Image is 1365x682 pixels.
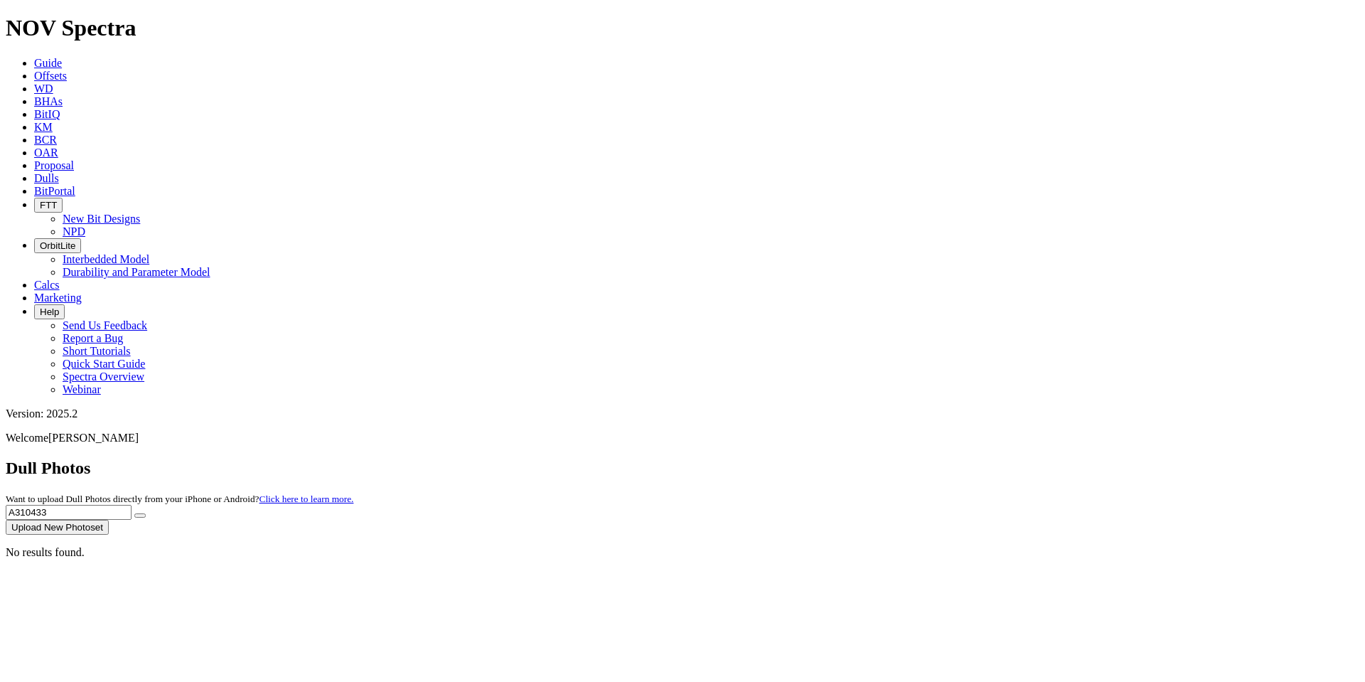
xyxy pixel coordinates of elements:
a: BHAs [34,95,63,107]
a: BCR [34,134,57,146]
h2: Dull Photos [6,459,1359,478]
a: WD [34,82,53,95]
a: Proposal [34,159,74,171]
h1: NOV Spectra [6,15,1359,41]
input: Search Serial Number [6,505,132,520]
a: Interbedded Model [63,253,149,265]
span: FTT [40,200,57,211]
small: Want to upload Dull Photos directly from your iPhone or Android? [6,494,353,504]
button: OrbitLite [34,238,81,253]
a: KM [34,121,53,133]
a: Dulls [34,172,59,184]
a: Report a Bug [63,332,123,344]
p: No results found. [6,546,1359,559]
a: Send Us Feedback [63,319,147,331]
a: Offsets [34,70,67,82]
a: Spectra Overview [63,371,144,383]
button: FTT [34,198,63,213]
a: Webinar [63,383,101,395]
a: Calcs [34,279,60,291]
span: OrbitLite [40,240,75,251]
a: BitPortal [34,185,75,197]
button: Upload New Photoset [6,520,109,535]
a: OAR [34,146,58,159]
a: Guide [34,57,62,69]
a: New Bit Designs [63,213,140,225]
p: Welcome [6,432,1359,444]
a: Quick Start Guide [63,358,145,370]
div: Version: 2025.2 [6,407,1359,420]
button: Help [34,304,65,319]
a: Durability and Parameter Model [63,266,210,278]
a: NPD [63,225,85,238]
a: BitIQ [34,108,60,120]
span: Help [40,307,59,317]
span: [PERSON_NAME] [48,432,139,444]
a: Marketing [34,292,82,304]
a: Click here to learn more. [259,494,354,504]
a: Short Tutorials [63,345,131,357]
